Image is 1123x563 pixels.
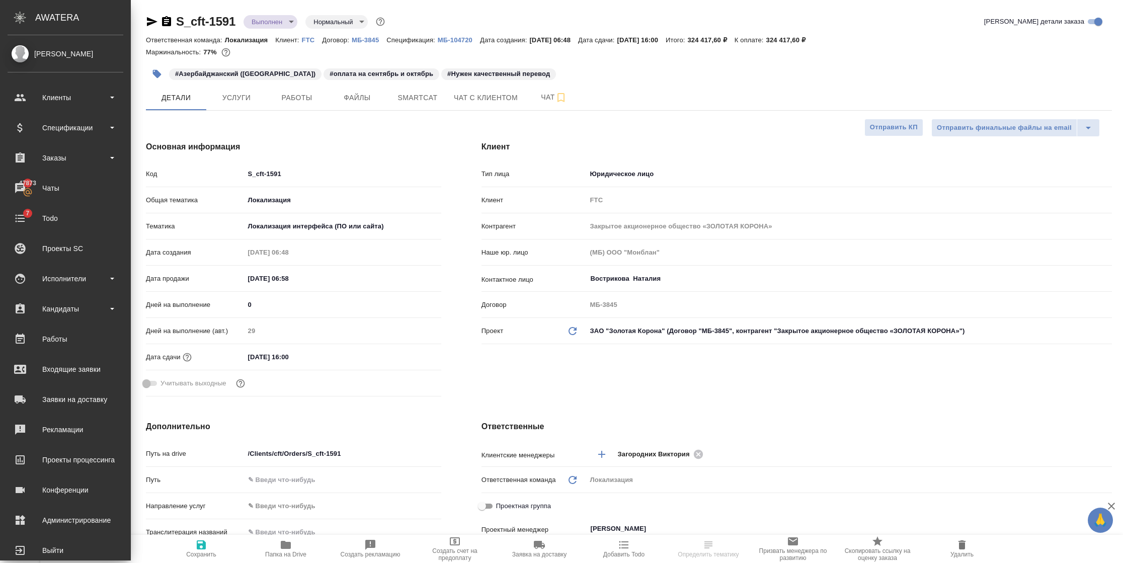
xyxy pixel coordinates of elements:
div: Todo [8,211,123,226]
a: Рекламации [3,417,128,442]
p: Договор: [322,36,352,44]
div: ЗАО "Золотая Корона" (Договор "МБ-3845", контрагент "Закрытое акционерное общество «ЗОЛОТАЯ КОРОН... [587,323,1112,340]
p: Дата создания: [480,36,529,44]
a: Проекты SC [3,236,128,261]
button: Создать счет на предоплату [413,535,497,563]
span: Чат [530,91,578,104]
div: Локализация интерфейса (ПО или сайта) [245,218,441,235]
button: Отправить финальные файлы на email [931,119,1077,137]
div: ✎ Введи что-нибудь [248,501,429,511]
button: Open [1106,278,1108,280]
p: Дата продажи [146,274,245,284]
input: ✎ Введи что-нибудь [245,297,441,312]
h4: Клиент [482,141,1112,153]
p: #Азербайджанский ([GEOGRAPHIC_DATA]) [175,69,315,79]
a: Заявки на доставку [3,387,128,412]
a: 47873Чаты [3,176,128,201]
p: FTC [302,36,323,44]
a: МБ-3845 [352,35,386,44]
span: Чат с клиентом [454,92,518,104]
a: Конференции [3,477,128,503]
button: Добавить тэг [146,63,168,85]
div: Загородних Виктория [618,448,706,460]
div: Исполнители [8,271,123,286]
p: Локализация [225,36,276,44]
div: Входящие заявки [8,362,123,377]
button: Сохранить [159,535,244,563]
span: Призвать менеджера по развитию [757,547,829,561]
a: Работы [3,327,128,352]
div: Кандидаты [8,301,123,316]
a: FTC [302,35,323,44]
span: Файлы [333,92,381,104]
div: Заказы [8,150,123,166]
span: Загородних Виктория [618,449,696,459]
input: Пустое поле [587,219,1112,233]
span: Нужен качественный перевод [440,69,557,77]
a: Проекты процессинга [3,447,128,472]
div: Заявки на доставку [8,392,123,407]
div: Администрирование [8,513,123,528]
span: оплата на сентябрь и октябрь [323,69,440,77]
h4: Основная информация [146,141,441,153]
button: Выполнен [249,18,285,26]
div: [PERSON_NAME] [8,48,123,59]
a: Входящие заявки [3,357,128,382]
p: Клиент: [275,36,301,44]
span: Определить тематику [678,551,739,558]
p: Проект [482,326,504,336]
div: Спецификации [8,120,123,135]
p: 77% [203,48,219,56]
p: Дней на выполнение (авт.) [146,326,245,336]
p: Проектный менеджер [482,525,587,535]
p: Итого: [666,36,687,44]
button: Доп статусы указывают на важность/срочность заказа [374,15,387,28]
p: Тематика [146,221,245,231]
a: МБ-104720 [438,35,480,44]
div: Выполнен [244,15,297,29]
p: Спецификация: [386,36,437,44]
button: 61544.34 RUB; [219,46,232,59]
div: Рекламации [8,422,123,437]
div: Чаты [8,181,123,196]
p: Маржинальность: [146,48,203,56]
h4: Ответственные [482,421,1112,433]
p: Ответственная команда: [146,36,225,44]
button: Выбери, если сб и вс нужно считать рабочими днями для выполнения заказа. [234,377,247,390]
button: Скопировать ссылку [161,16,173,28]
p: Направление услуг [146,501,245,511]
span: Работы [273,92,321,104]
span: Учитывать выходные [161,378,226,388]
p: #Нужен качественный перевод [447,69,550,79]
input: Пустое поле [245,324,441,338]
p: Дата сдачи [146,352,181,362]
p: Дней на выполнение [146,300,245,310]
button: Создать рекламацию [328,535,413,563]
div: split button [931,119,1100,137]
button: Призвать менеджера по развитию [751,535,835,563]
p: Договор [482,300,587,310]
span: 🙏 [1092,510,1109,531]
input: ✎ Введи что-нибудь [245,446,441,461]
p: #оплата на сентябрь и октябрь [330,69,433,79]
span: Добавить Todo [603,551,645,558]
p: Код [146,169,245,179]
div: Локализация [587,471,1112,489]
p: Клиентские менеджеры [482,450,587,460]
p: Клиент [482,195,587,205]
p: Контрагент [482,221,587,231]
button: Определить тематику [666,535,751,563]
input: Пустое поле [587,245,1112,260]
button: Папка на Drive [244,535,328,563]
span: Отправить финальные файлы на email [937,122,1072,134]
a: Администрирование [3,508,128,533]
button: Добавить Todo [582,535,666,563]
p: Наше юр. лицо [482,248,587,258]
p: [DATE] 06:48 [529,36,578,44]
a: S_cft-1591 [176,15,235,28]
span: Сохранить [186,551,216,558]
span: Скопировать ссылку на оценку заказа [841,547,914,561]
p: Контактное лицо [482,275,587,285]
input: Пустое поле [587,297,1112,312]
span: Заявка на доставку [512,551,567,558]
